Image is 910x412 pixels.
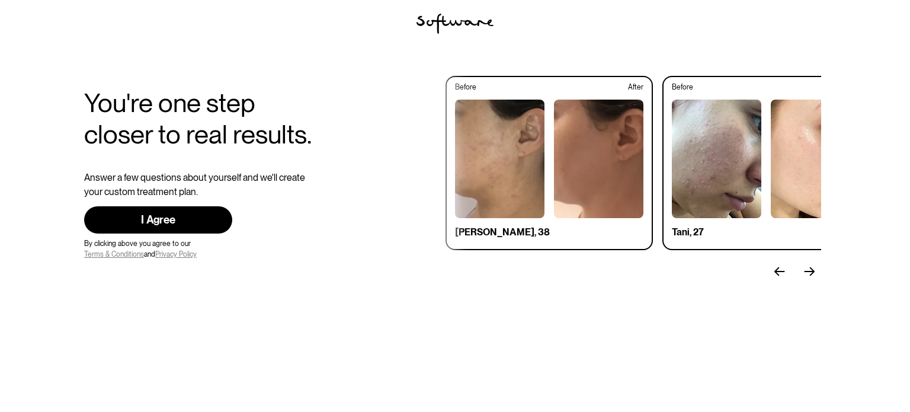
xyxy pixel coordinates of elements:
[797,260,821,283] div: next slide
[155,250,197,258] a: Privacy Policy
[774,267,785,276] img: arrow left
[672,225,704,239] p: Tani, 27
[84,238,325,249] div: By clicking above you agree to our
[628,82,643,92] p: After
[455,82,476,92] p: Before
[84,206,232,234] a: I Agree
[672,100,761,218] img: woman with acne before
[771,100,860,218] img: woman without acne after
[554,100,643,218] img: woman without acne after
[84,88,325,151] h1: You're one step closer to real results.
[103,213,213,227] div: I Agree
[672,82,693,92] p: Before
[768,260,792,283] div: previous slide
[84,250,144,258] a: Terms & Conditions
[662,76,874,283] div: 3 of 3
[84,249,325,260] div: and
[446,76,821,283] div: carousel
[455,225,550,239] p: [PERSON_NAME], 38
[455,100,544,218] img: woman with acne before
[446,76,658,283] div: 2 of 3
[804,267,815,276] img: arrow left
[84,171,325,199] div: Answer a few questions about yourself and we'll create your custom treatment plan.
